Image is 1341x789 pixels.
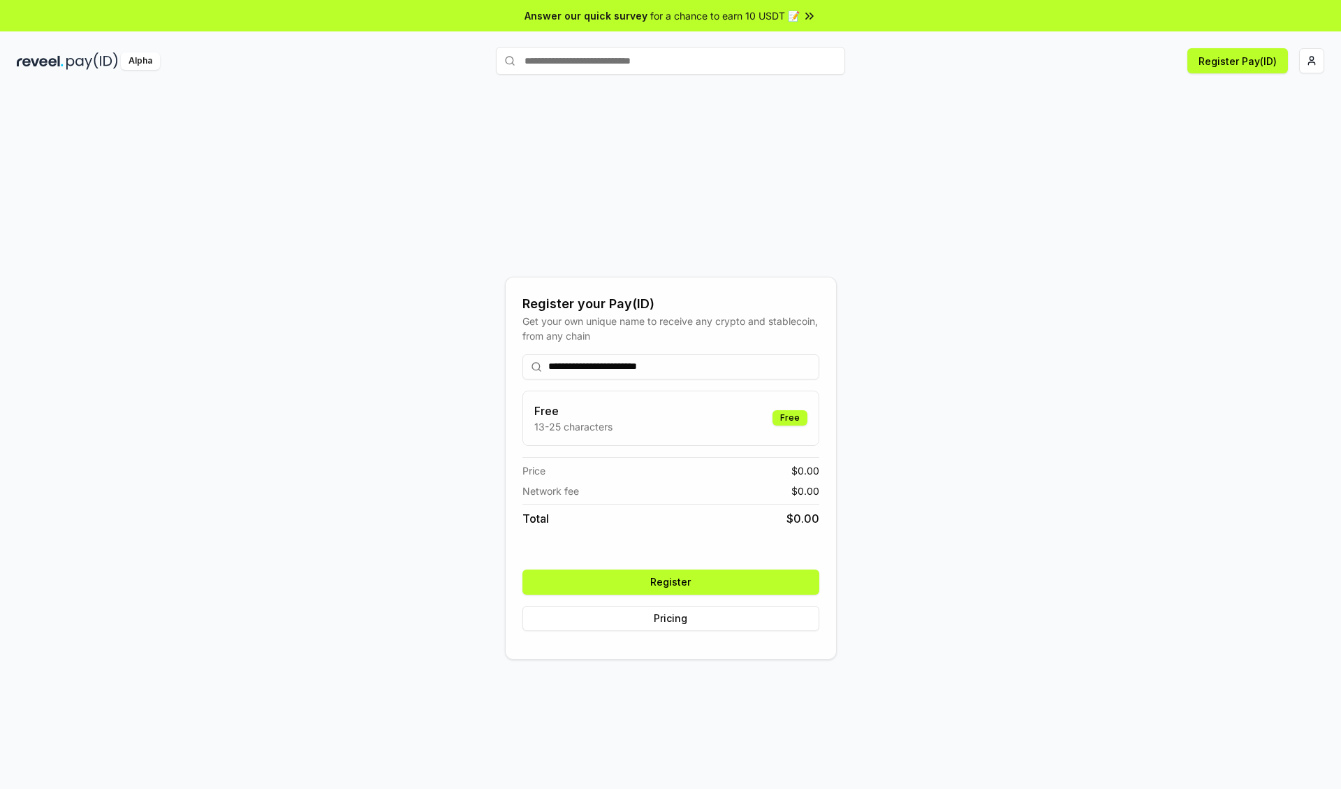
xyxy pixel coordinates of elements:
[791,484,819,498] span: $ 0.00
[522,314,819,343] div: Get your own unique name to receive any crypto and stablecoin, from any chain
[525,8,647,23] span: Answer our quick survey
[522,294,819,314] div: Register your Pay(ID)
[786,510,819,527] span: $ 0.00
[1187,48,1288,73] button: Register Pay(ID)
[534,419,613,434] p: 13-25 characters
[522,484,579,498] span: Network fee
[772,410,807,426] div: Free
[17,52,64,70] img: reveel_dark
[66,52,118,70] img: pay_id
[522,570,819,595] button: Register
[522,510,549,527] span: Total
[791,463,819,478] span: $ 0.00
[522,463,545,478] span: Price
[650,8,800,23] span: for a chance to earn 10 USDT 📝
[121,52,160,70] div: Alpha
[522,606,819,631] button: Pricing
[534,403,613,419] h3: Free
